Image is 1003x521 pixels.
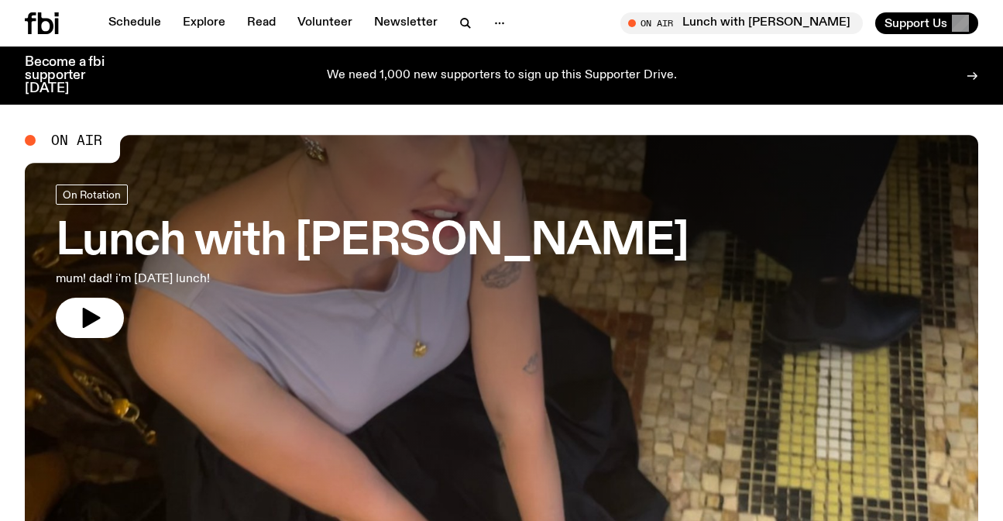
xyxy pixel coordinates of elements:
p: mum! dad! i'm [DATE] lunch! [56,270,452,288]
span: On Air [51,133,102,147]
button: Support Us [875,12,978,34]
span: Support Us [884,16,947,30]
p: We need 1,000 new supporters to sign up this Supporter Drive. [327,69,677,83]
h3: Become a fbi supporter [DATE] [25,56,124,95]
a: On Rotation [56,185,128,205]
a: Schedule [99,12,170,34]
a: Explore [173,12,235,34]
a: Newsletter [365,12,447,34]
a: Read [238,12,285,34]
span: On Rotation [63,188,121,200]
a: Volunteer [288,12,362,34]
button: On AirLunch with [PERSON_NAME] [620,12,863,34]
a: Lunch with [PERSON_NAME]mum! dad! i'm [DATE] lunch! [56,185,689,338]
h3: Lunch with [PERSON_NAME] [56,220,689,264]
